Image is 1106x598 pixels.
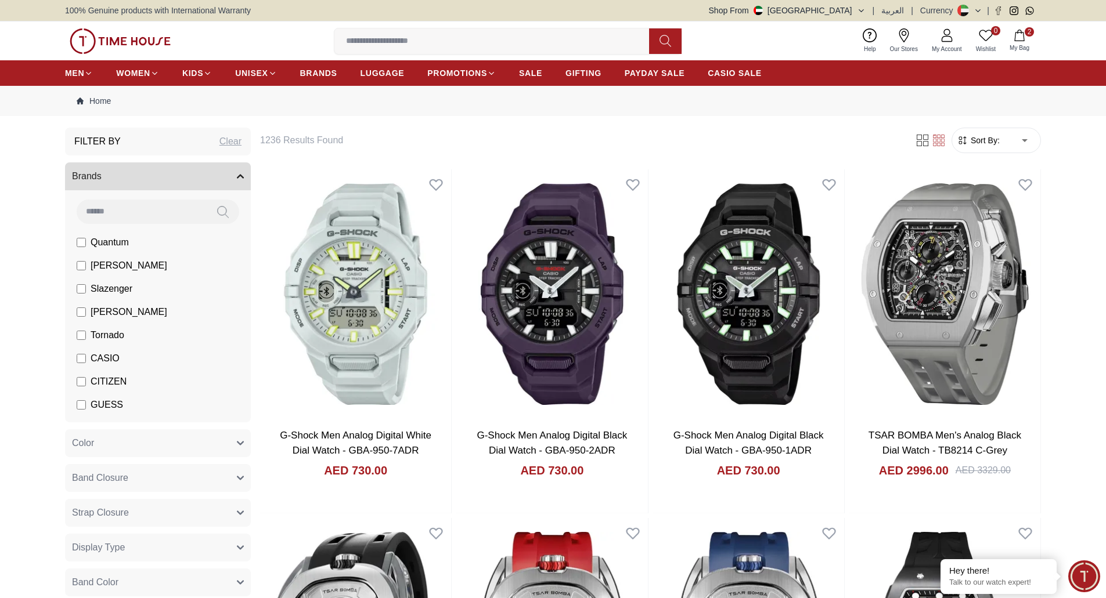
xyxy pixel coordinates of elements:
span: LUGGAGE [361,67,405,79]
a: KIDS [182,63,212,84]
span: Wishlist [971,45,1000,53]
a: Instagram [1010,6,1018,15]
button: Color [65,429,251,457]
button: العربية [881,5,904,16]
span: Band Closure [72,471,128,485]
span: | [911,5,913,16]
img: G-Shock Men Analog Digital White Dial Watch - GBA-950-7ADR [260,169,451,419]
button: Brands [65,162,251,190]
span: Band Color [72,575,118,589]
a: MEN [65,63,93,84]
span: Strap Closure [72,506,129,520]
span: Color [72,436,94,450]
span: WOMEN [116,67,150,79]
span: Our Stores [885,45,923,53]
input: Tornado [77,331,86,340]
a: Home [77,95,111,107]
img: G-Shock Men Analog Digital Black Dial Watch - GBA-950-1ADR [653,169,844,419]
span: 2 [1025,27,1034,37]
nav: Breadcrumb [65,86,1041,116]
a: PAYDAY SALE [625,63,685,84]
a: Facebook [994,6,1003,15]
span: Help [859,45,881,53]
h4: AED 730.00 [717,462,780,479]
img: United Arab Emirates [754,6,763,15]
span: 0 [991,26,1000,35]
input: [PERSON_NAME] [77,261,86,270]
input: Slazenger [77,284,86,293]
span: My Bag [1005,44,1034,52]
span: GIFTING [565,67,601,79]
a: G-Shock Men Analog Digital Black Dial Watch - GBA-950-1ADR [673,430,824,456]
span: CITIZEN [91,375,127,389]
a: PROMOTIONS [427,63,496,84]
img: ... [70,28,171,54]
img: TSAR BOMBA Men's Analog Black Dial Watch - TB8214 C-Grey [849,169,1040,419]
button: Sort By: [957,135,1000,146]
div: AED 3329.00 [956,463,1011,477]
input: [PERSON_NAME] [77,307,86,317]
span: Brands [72,169,102,183]
input: GUESS [77,400,86,409]
span: UNISEX [235,67,268,79]
h3: Filter By [74,135,121,148]
button: Shop From[GEOGRAPHIC_DATA] [709,5,866,16]
div: Currency [920,5,958,16]
span: PAYDAY SALE [625,67,685,79]
a: G-Shock Men Analog Digital Black Dial Watch - GBA-950-2ADR [477,430,627,456]
span: Tornado [91,328,124,342]
span: KIDS [182,67,203,79]
a: 0Wishlist [969,26,1003,56]
div: Hey there! [949,565,1048,577]
a: Help [857,26,883,56]
a: Whatsapp [1025,6,1034,15]
input: CITIZEN [77,377,86,386]
input: Quantum [77,238,86,247]
a: BRANDS [300,63,337,84]
a: LUGGAGE [361,63,405,84]
span: Display Type [72,541,125,554]
span: CASIO [91,351,120,365]
span: My Account [927,45,967,53]
div: Clear [219,135,242,148]
img: G-Shock Men Analog Digital Black Dial Watch - GBA-950-2ADR [456,169,647,419]
span: | [987,5,989,16]
h4: AED 730.00 [324,462,387,479]
h4: AED 2996.00 [879,462,949,479]
span: BRANDS [300,67,337,79]
span: MEN [65,67,84,79]
a: UNISEX [235,63,276,84]
h6: 1236 Results Found [260,133,900,147]
a: TSAR BOMBA Men's Analog Black Dial Watch - TB8214 C-Grey [869,430,1021,456]
input: CASIO [77,354,86,363]
p: Talk to our watch expert! [949,578,1048,588]
button: Strap Closure [65,499,251,527]
a: SALE [519,63,542,84]
span: Slazenger [91,282,132,296]
a: Our Stores [883,26,925,56]
span: | [873,5,875,16]
span: PROMOTIONS [427,67,487,79]
span: 100% Genuine products with International Warranty [65,5,251,16]
span: [PERSON_NAME] [91,259,167,273]
a: G-Shock Men Analog Digital White Dial Watch - GBA-950-7ADR [280,430,431,456]
a: CASIO SALE [708,63,762,84]
div: Chat Widget [1068,560,1100,592]
button: 2My Bag [1003,27,1036,55]
span: ORIENT [91,421,125,435]
button: Band Color [65,568,251,596]
span: SALE [519,67,542,79]
a: WOMEN [116,63,159,84]
button: Band Closure [65,464,251,492]
span: GUESS [91,398,123,412]
span: [PERSON_NAME] [91,305,167,319]
span: Sort By: [968,135,1000,146]
button: Display Type [65,534,251,561]
span: Quantum [91,235,129,249]
span: CASIO SALE [708,67,762,79]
